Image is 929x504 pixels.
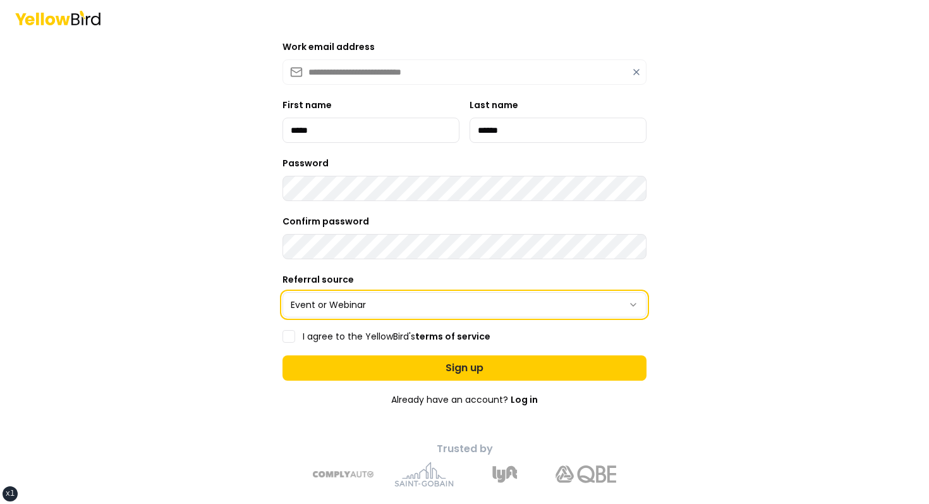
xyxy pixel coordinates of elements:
[415,330,490,343] a: terms of service
[470,99,518,111] label: Last name
[282,215,369,228] label: Confirm password
[6,489,15,499] div: xl
[303,332,490,341] label: I agree to the YellowBird's
[282,355,647,381] button: Sign up
[282,99,332,111] label: First name
[282,393,647,406] p: Already have an account?
[282,441,647,457] p: Trusted by
[282,157,329,169] label: Password
[282,273,354,286] label: Referral source
[282,40,375,53] label: Work email address
[511,393,538,406] a: Log in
